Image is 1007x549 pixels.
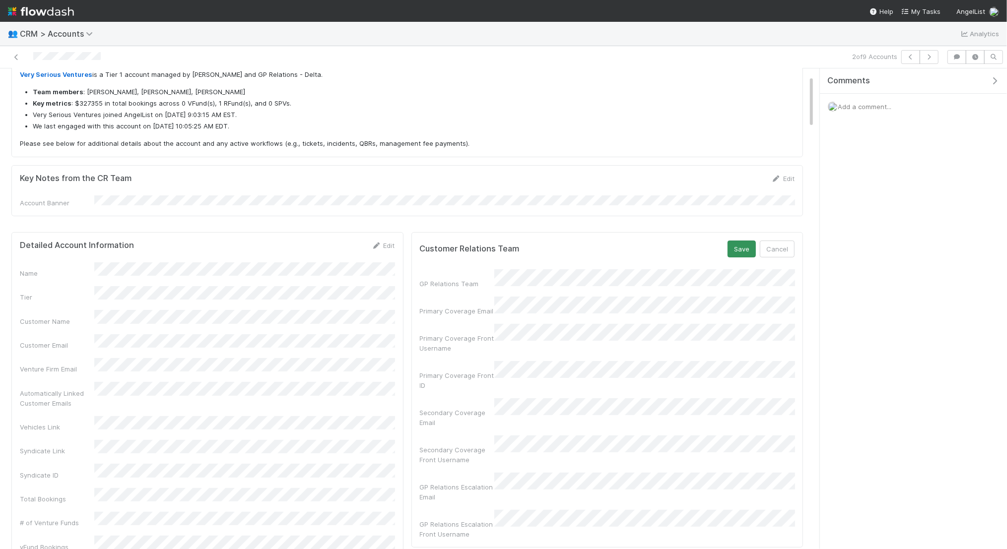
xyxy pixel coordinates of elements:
strong: Team members [33,88,83,96]
strong: Key metrics [33,99,71,107]
li: We last engaged with this account on [DATE] 10:05:25 AM EDT. [33,122,795,131]
span: 2 of 9 Accounts [852,52,897,61]
p: Please see below for additional details about the account and any active workflows (e.g., tickets... [20,139,795,149]
a: Very Serious Ventures [20,70,92,78]
li: : [PERSON_NAME], [PERSON_NAME], [PERSON_NAME] [33,87,795,97]
span: CRM > Accounts [20,29,98,39]
div: Venture Firm Email [20,364,94,374]
a: My Tasks [901,6,940,16]
div: # of Venture Funds [20,518,94,528]
div: Syndicate ID [20,470,94,480]
div: Syndicate Link [20,446,94,456]
img: avatar_f32b584b-9fa7-42e4-bca2-ac5b6bf32423.png [828,102,838,112]
li: Very Serious Ventures joined AngelList on [DATE] 9:03:15 AM EST. [33,110,795,120]
div: Automatically Linked Customer Emails [20,388,94,408]
h5: Customer Relations Team [420,244,520,254]
div: Help [870,6,893,16]
img: logo-inverted-e16ddd16eac7371096b0.svg [8,3,74,20]
a: Edit [372,242,395,249]
div: Total Bookings [20,494,94,504]
span: AngelList [956,7,985,15]
div: Account Banner [20,198,94,208]
div: Secondary Coverage Front Username [420,445,494,465]
li: : $327355 in total bookings across 0 VFund(s), 1 RFund(s), and 0 SPVs. [33,99,795,109]
img: avatar_f32b584b-9fa7-42e4-bca2-ac5b6bf32423.png [989,7,999,17]
span: 👥 [8,29,18,38]
a: Edit [771,175,795,183]
div: GP Relations Team [420,279,494,289]
div: Primary Coverage Email [420,306,494,316]
button: Save [728,241,756,257]
div: Primary Coverage Front Username [420,333,494,353]
div: Secondary Coverage Email [420,408,494,427]
div: GP Relations Escalation Front Username [420,519,494,539]
div: Vehicles Link [20,422,94,432]
div: Name [20,268,94,278]
p: is a Tier 1 account managed by [PERSON_NAME] and GP Relations - Delta. [20,70,795,80]
a: Analytics [960,28,999,40]
div: Customer Email [20,340,94,350]
span: Comments [827,76,870,86]
span: Add a comment... [838,103,891,111]
span: My Tasks [901,7,940,15]
h5: Detailed Account Information [20,241,134,250]
div: GP Relations Escalation Email [420,482,494,502]
div: Customer Name [20,316,94,326]
div: Primary Coverage Front ID [420,370,494,390]
div: Tier [20,292,94,302]
button: Cancel [760,241,795,257]
h5: Key Notes from the CR Team [20,174,132,183]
